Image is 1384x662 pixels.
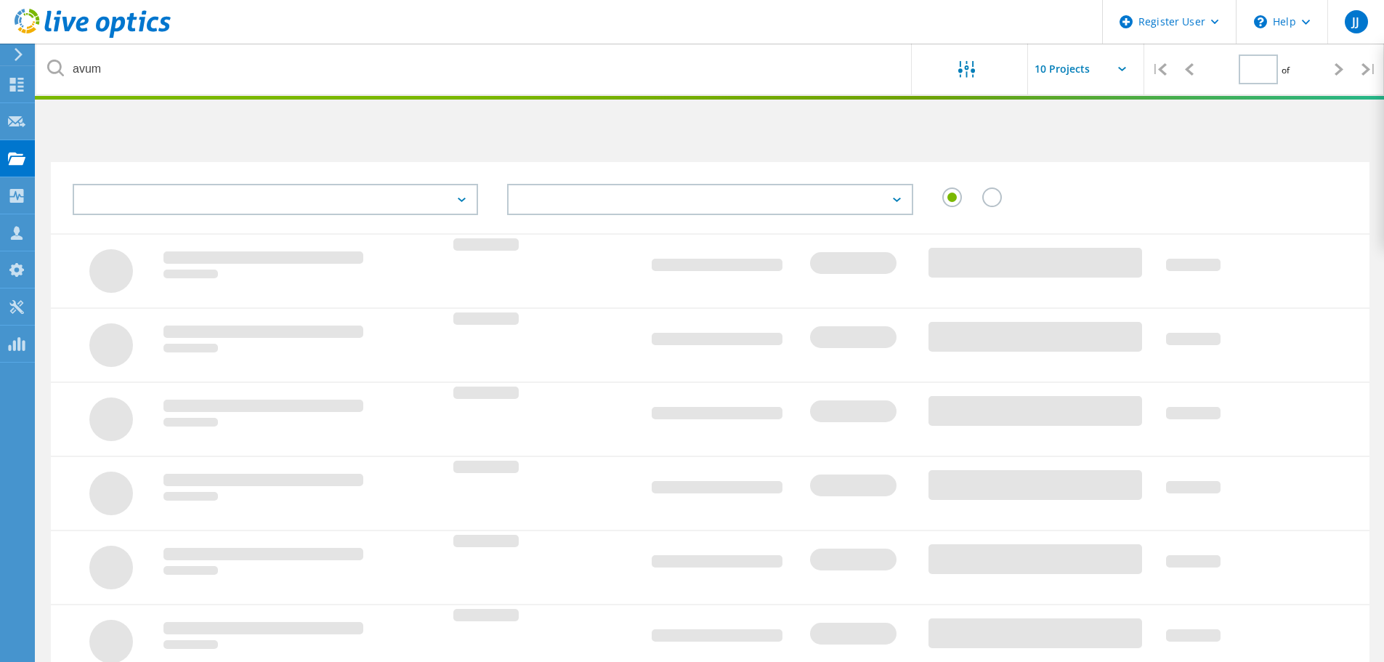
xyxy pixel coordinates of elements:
[1352,16,1359,28] span: JJ
[1144,44,1174,95] div: |
[1354,44,1384,95] div: |
[1282,64,1290,76] span: of
[1254,15,1267,28] svg: \n
[36,44,912,94] input: undefined
[15,31,171,41] a: Live Optics Dashboard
